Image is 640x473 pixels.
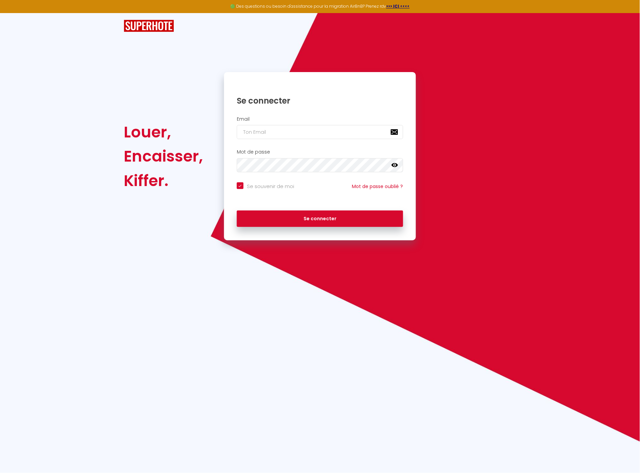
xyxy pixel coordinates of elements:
h2: Mot de passe [237,149,403,155]
h2: Email [237,116,403,122]
div: Encaisser, [124,144,203,168]
div: Louer, [124,120,203,144]
button: Se connecter [237,211,403,227]
img: SuperHote logo [124,20,174,32]
div: Kiffer. [124,169,203,193]
a: >>> ICI <<<< [386,3,410,9]
h1: Se connecter [237,96,403,106]
a: Mot de passe oublié ? [352,183,403,190]
input: Ton Email [237,125,403,139]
